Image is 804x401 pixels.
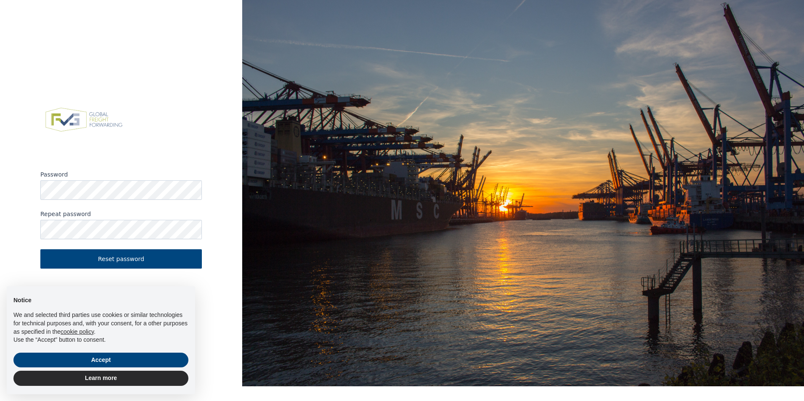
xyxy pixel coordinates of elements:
button: Reset password [40,249,202,269]
button: Learn more [13,371,188,386]
img: FVG - Global freight forwarding [40,103,127,137]
label: Password [40,170,202,179]
a: cookie policy [61,328,94,335]
p: We and selected third parties use cookies or similar technologies for technical purposes and, wit... [13,311,188,336]
label: Repeat password [40,210,202,218]
button: Accept [13,353,188,368]
h2: Notice [13,296,188,305]
p: Use the “Accept” button to consent. [13,336,188,344]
